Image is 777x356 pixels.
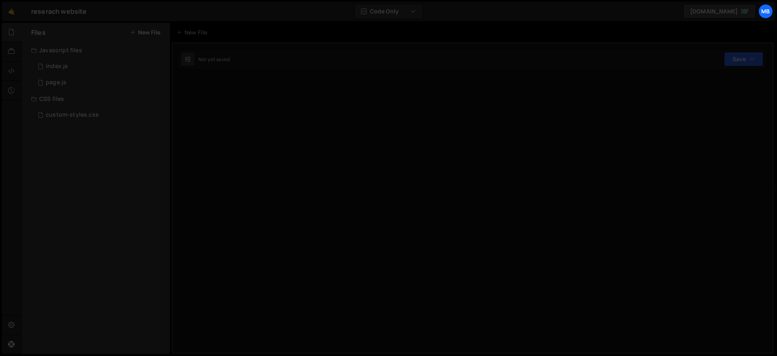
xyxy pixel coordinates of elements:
[176,28,210,36] div: New File
[758,4,773,19] a: MB
[31,6,87,16] div: reserach website
[31,28,46,37] h2: Files
[130,29,160,36] button: New File
[31,75,170,91] div: 10476/23772.js
[46,111,99,119] div: custom-styles.css
[31,107,170,123] div: 10476/38631.css
[683,4,756,19] a: [DOMAIN_NAME]
[46,63,68,70] div: index.js
[724,52,763,66] button: Save
[46,79,66,86] div: page.js
[31,58,170,75] div: 10476/23765.js
[21,42,170,58] div: Javascript files
[355,4,422,19] button: Code Only
[2,2,21,21] a: 🤙
[198,56,230,63] div: Not yet saved
[21,91,170,107] div: CSS files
